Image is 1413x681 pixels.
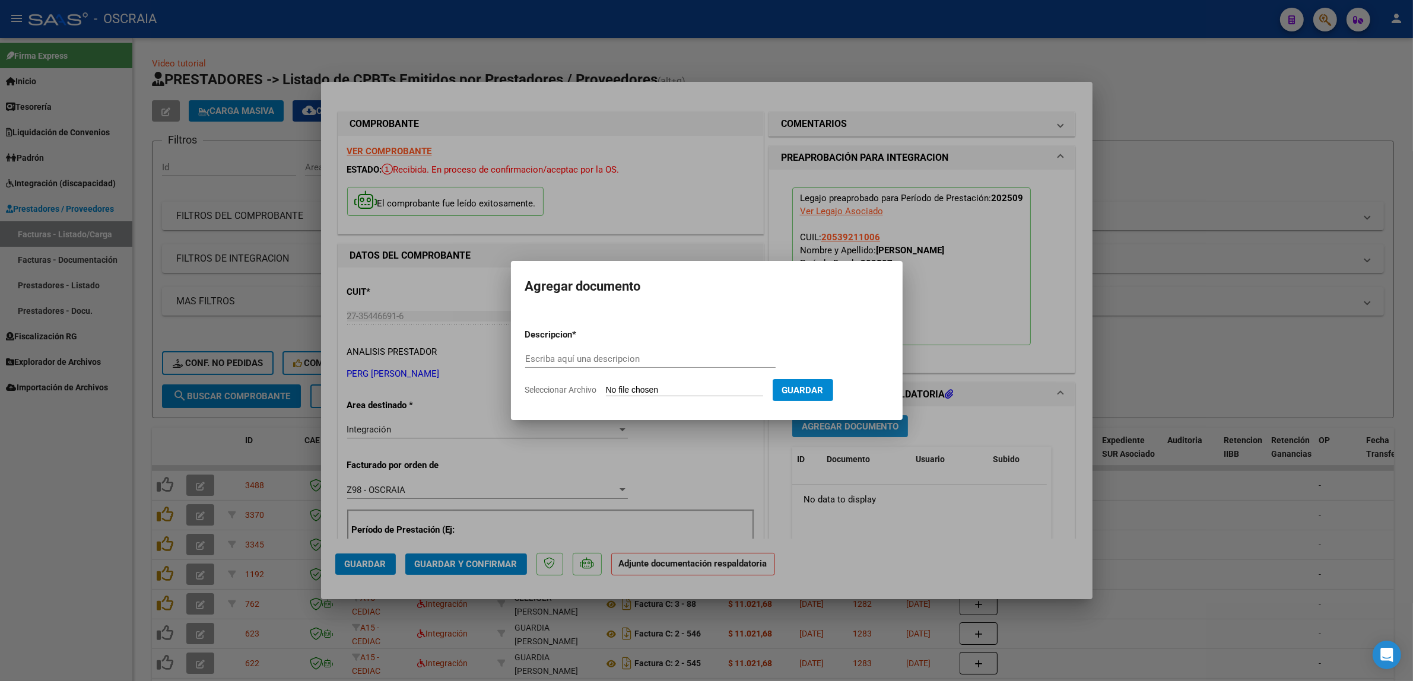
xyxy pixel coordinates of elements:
[525,385,597,394] span: Seleccionar Archivo
[782,385,824,396] span: Guardar
[773,379,833,401] button: Guardar
[525,275,888,298] h2: Agregar documento
[1373,641,1401,669] div: Open Intercom Messenger
[525,328,634,342] p: Descripcion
